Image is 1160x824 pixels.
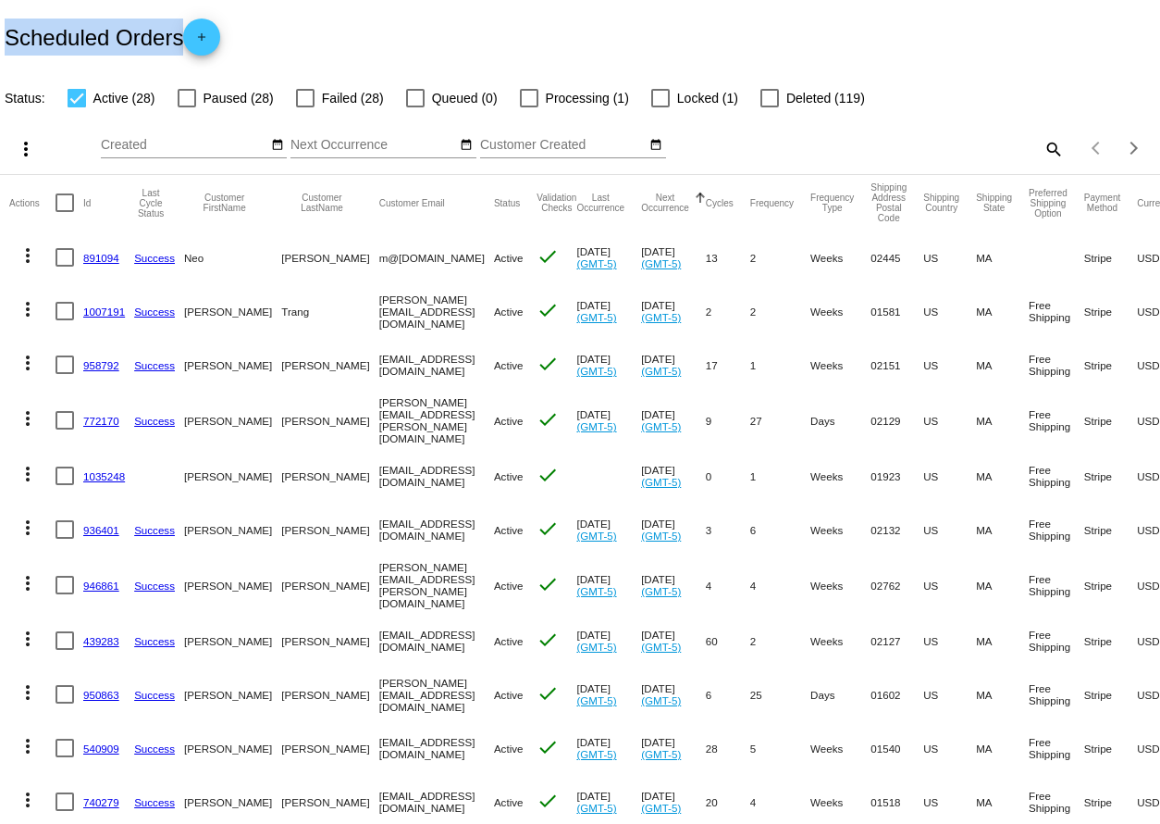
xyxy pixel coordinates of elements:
mat-icon: more_vert [17,681,39,704]
a: Success [134,524,175,536]
mat-icon: check [537,299,559,321]
mat-cell: 4 [750,556,810,614]
button: Change sorting for Frequency [750,197,794,208]
span: Active [494,470,524,482]
mat-icon: add [191,31,213,53]
mat-cell: 1 [750,338,810,392]
mat-cell: 27 [750,392,810,449]
mat-icon: more_vert [17,244,39,267]
a: (GMT-5) [641,748,681,760]
mat-icon: more_vert [17,352,39,374]
mat-cell: [DATE] [641,668,706,721]
mat-cell: US [923,614,976,668]
mat-cell: [PERSON_NAME] [281,721,378,775]
a: 439283 [83,635,119,647]
mat-icon: more_vert [17,789,39,811]
mat-icon: more_vert [17,463,39,485]
mat-cell: [PERSON_NAME] [184,503,281,556]
mat-cell: MA [976,721,1029,775]
mat-cell: [DATE] [576,503,641,556]
mat-cell: Weeks [810,449,870,503]
button: Change sorting for LastOccurrenceUtc [576,193,624,213]
mat-cell: 28 [706,721,750,775]
a: (GMT-5) [641,311,681,323]
mat-cell: US [923,392,976,449]
mat-cell: [PERSON_NAME] [184,668,281,721]
button: Change sorting for PaymentMethod.Type [1084,193,1120,213]
mat-cell: US [923,284,976,338]
span: Active [494,580,524,592]
a: 936401 [83,524,119,536]
mat-cell: [DATE] [641,284,706,338]
a: (GMT-5) [576,530,616,542]
a: Success [134,306,175,318]
span: Active [494,689,524,701]
mat-cell: Stripe [1084,721,1137,775]
mat-icon: check [537,464,559,486]
a: 946861 [83,580,119,592]
mat-icon: check [537,790,559,812]
a: Success [134,359,175,371]
button: Change sorting for NextOccurrenceUtc [641,193,689,213]
mat-cell: Free Shipping [1029,721,1084,775]
mat-cell: 25 [750,668,810,721]
mat-cell: 9 [706,392,750,449]
button: Change sorting for Cycles [706,197,734,208]
mat-cell: 1 [750,449,810,503]
span: Deleted (119) [786,87,865,109]
span: Status: [5,91,45,106]
mat-cell: [PERSON_NAME] [281,668,378,721]
a: (GMT-5) [641,641,681,653]
mat-cell: US [923,721,976,775]
mat-cell: Free Shipping [1029,668,1084,721]
mat-cell: 02129 [870,392,923,449]
a: (GMT-5) [641,694,681,706]
mat-cell: MA [976,556,1029,614]
mat-cell: 01602 [870,668,923,721]
a: (GMT-5) [641,476,681,488]
mat-cell: Days [810,392,870,449]
a: Success [134,796,175,808]
mat-icon: check [537,518,559,540]
mat-cell: [DATE] [576,392,641,449]
a: (GMT-5) [576,365,616,377]
mat-icon: more_vert [17,735,39,757]
mat-icon: check [537,408,559,431]
button: Next page [1116,130,1153,167]
mat-cell: Free Shipping [1029,503,1084,556]
span: Queued (0) [432,87,498,109]
mat-icon: more_vert [15,138,37,160]
mat-cell: [DATE] [576,231,641,284]
span: Active [494,306,524,318]
mat-cell: [PERSON_NAME][EMAIL_ADDRESS][PERSON_NAME][DOMAIN_NAME] [379,556,494,614]
a: Success [134,635,175,647]
mat-cell: 0 [706,449,750,503]
mat-cell: [DATE] [641,556,706,614]
mat-cell: US [923,338,976,392]
mat-cell: [PERSON_NAME] [281,614,378,668]
mat-cell: Stripe [1084,338,1137,392]
mat-cell: US [923,503,976,556]
mat-cell: Stripe [1084,392,1137,449]
mat-cell: US [923,449,976,503]
mat-cell: [EMAIL_ADDRESS][DOMAIN_NAME] [379,338,494,392]
button: Change sorting for Id [83,197,91,208]
mat-cell: 01540 [870,721,923,775]
button: Change sorting for ShippingState [976,193,1012,213]
span: Active (28) [93,87,155,109]
button: Change sorting for FrequencyType [810,193,854,213]
mat-cell: [DATE] [641,338,706,392]
a: (GMT-5) [576,641,616,653]
mat-cell: MA [976,392,1029,449]
mat-cell: Weeks [810,556,870,614]
mat-cell: MA [976,614,1029,668]
mat-cell: Trang [281,284,378,338]
mat-cell: US [923,231,976,284]
mat-cell: Stripe [1084,556,1137,614]
mat-cell: [PERSON_NAME] [281,556,378,614]
mat-icon: check [537,629,559,651]
button: Previous page [1079,130,1116,167]
mat-cell: [PERSON_NAME] [184,721,281,775]
mat-icon: more_vert [17,407,39,430]
mat-cell: 13 [706,231,750,284]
